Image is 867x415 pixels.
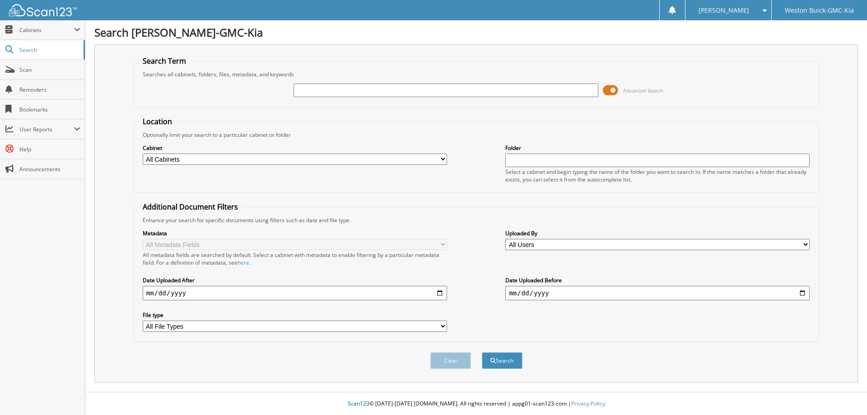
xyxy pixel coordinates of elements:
[623,87,663,94] span: Advanced Search
[143,276,447,284] label: Date Uploaded After
[348,400,369,407] span: Scan123
[19,66,80,74] span: Scan
[143,229,447,237] label: Metadata
[143,251,447,266] div: All metadata fields are searched by default. Select a cabinet with metadata to enable filtering b...
[785,8,854,13] span: Weston Buick-GMC-Kia
[94,25,858,40] h1: Search [PERSON_NAME]-GMC-Kia
[138,131,815,139] div: Optionally limit your search to a particular cabinet or folder
[19,86,80,93] span: Reminders
[138,70,815,78] div: Searches all cabinets, folders, files, metadata, and keywords
[9,4,77,16] img: scan123-logo-white.svg
[571,400,605,407] a: Privacy Policy
[505,276,810,284] label: Date Uploaded Before
[482,352,522,369] button: Search
[505,144,810,152] label: Folder
[699,8,749,13] span: [PERSON_NAME]
[238,259,249,266] a: here
[85,393,867,415] div: © [DATE]-[DATE] [DOMAIN_NAME]. All rights reserved | appg01-scan123-com |
[505,168,810,183] div: Select a cabinet and begin typing the name of the folder you want to search in. If the name match...
[138,117,177,126] legend: Location
[19,26,74,34] span: Cabinets
[19,46,79,54] span: Search
[505,286,810,300] input: end
[19,126,74,133] span: User Reports
[138,56,191,66] legend: Search Term
[505,229,810,237] label: Uploaded By
[19,106,80,113] span: Bookmarks
[143,144,447,152] label: Cabinet
[19,165,80,173] span: Announcements
[19,145,80,153] span: Help
[138,202,242,212] legend: Additional Document Filters
[143,311,447,319] label: File type
[143,286,447,300] input: start
[138,216,815,224] div: Enhance your search for specific documents using filters such as date and file type.
[430,352,471,369] button: Clear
